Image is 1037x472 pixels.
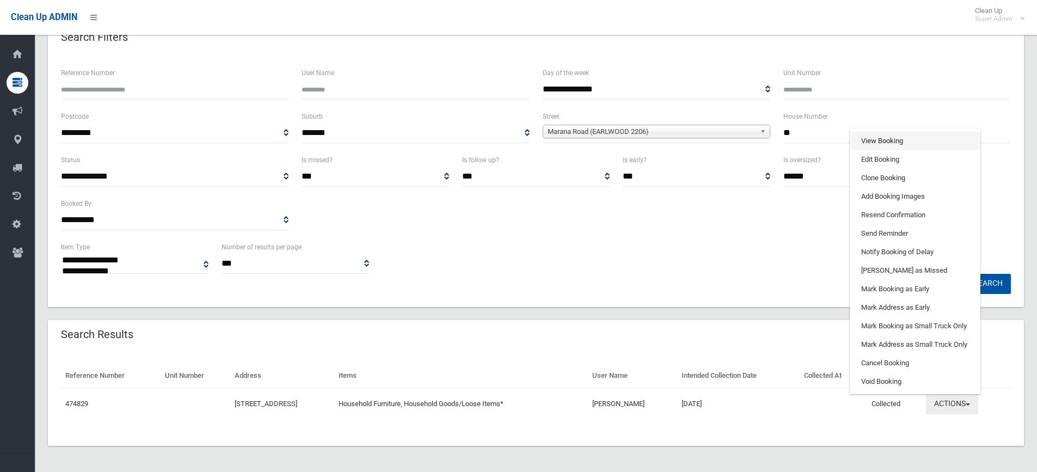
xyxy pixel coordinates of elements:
button: Actions [926,394,978,414]
span: Marana Road (EARLWOOD 2206) [548,125,756,138]
label: Reference Number [61,67,115,79]
header: Search Results [48,324,146,345]
label: Suburb [302,111,323,122]
th: Items [334,364,588,388]
label: Number of results per page [222,241,302,253]
th: Address [230,364,334,388]
a: Cancel Booking [850,354,980,372]
label: Is oversized? [783,154,821,166]
a: Void Booking [850,372,980,391]
label: Status [61,154,80,166]
label: Is follow up? [462,154,499,166]
td: Household Furniture, Household Goods/Loose Items* [334,388,588,420]
label: Item Type [61,241,90,253]
label: Postcode [61,111,89,122]
a: Notify Booking of Delay [850,243,980,261]
a: Mark Booking as Small Truck Only [850,317,980,335]
label: Unit Number [783,67,821,79]
a: Mark Address as Small Truck Only [850,335,980,354]
button: Search [966,274,1011,294]
a: 474829 [65,400,88,408]
label: Is missed? [302,154,333,166]
label: Day of the week [543,67,589,79]
a: Edit Booking [850,150,980,169]
a: Clone Booking [850,169,980,187]
label: User Name [302,67,334,79]
th: Unit Number [161,364,231,388]
a: Resend Confirmation [850,206,980,224]
a: Send Reminder [850,224,980,243]
label: Is early? [623,154,647,166]
td: [DATE] [677,388,800,420]
span: Clean Up ADMIN [11,12,77,22]
small: Super Admin [975,15,1013,23]
td: [PERSON_NAME] [588,388,677,420]
span: Clean Up [969,7,1023,23]
header: Search Filters [48,27,141,48]
a: [PERSON_NAME] as Missed [850,261,980,280]
a: Mark Booking as Early [850,280,980,298]
label: House Number [783,111,828,122]
th: Collected At [800,364,867,388]
a: View Booking [850,132,980,150]
th: Reference Number [61,364,161,388]
label: Booked By [61,198,91,210]
td: Collected [867,388,922,420]
label: Street [543,111,560,122]
a: Add Booking Images [850,187,980,206]
th: User Name [588,364,677,388]
th: Intended Collection Date [677,364,800,388]
a: [STREET_ADDRESS] [235,400,297,408]
a: Mark Address as Early [850,298,980,317]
